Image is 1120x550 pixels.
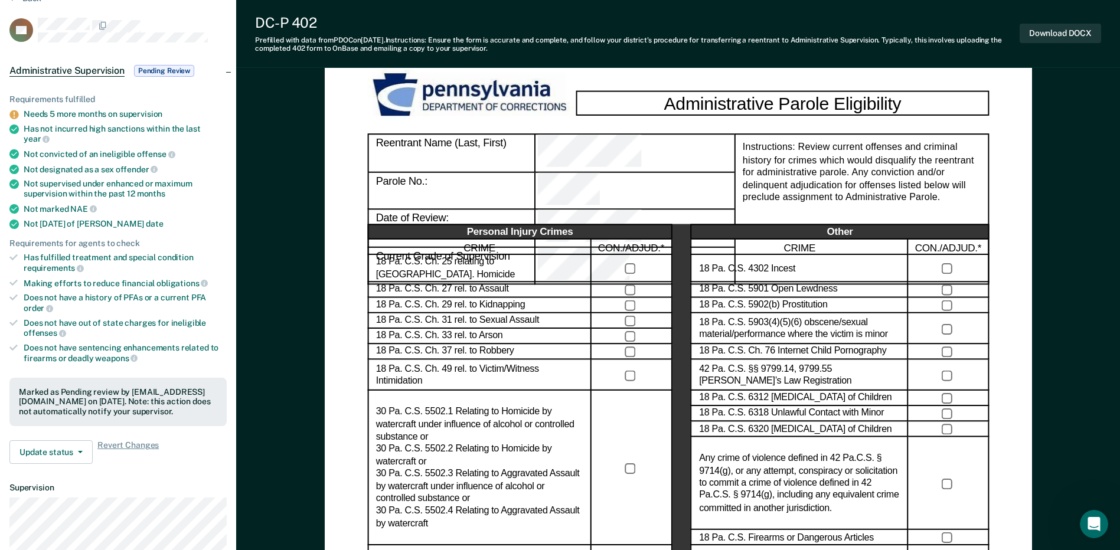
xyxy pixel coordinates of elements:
[24,328,66,338] span: offenses
[699,346,886,358] label: 18 Pa. C.S. Ch. 76 Internet Child Pornography
[591,240,672,255] div: CON./ADJUD.*
[24,149,227,159] div: Not convicted of an ineligible
[367,224,672,240] div: Personal Injury Crimes
[24,293,227,313] div: Does not have a history of PFAs or a current PFA order
[535,209,734,247] div: Date of Review:
[156,279,208,288] span: obligations
[24,343,227,363] div: Does not have sentencing enhancements related to firearms or deadly
[691,224,989,240] div: Other
[9,65,125,77] span: Administrative Supervision
[375,363,583,388] label: 18 Pa. C.S. Ch. 49 rel. to Victim/Witness Intimidation
[24,204,227,214] div: Not marked
[699,453,900,515] label: Any crime of violence defined in 42 Pa.C.S. § 9714(g), or any attempt, conspiracy or solicitation...
[367,209,535,247] div: Date of Review:
[24,134,50,143] span: year
[146,219,163,228] span: date
[375,406,583,530] label: 30 Pa. C.S. 5502.1 Relating to Homicide by watercraft under influence of alcohol or controlled su...
[734,134,989,284] div: Instructions: Review current offenses and criminal history for crimes which would disqualify the ...
[24,109,227,119] div: Needs 5 more months on supervision
[255,36,1020,53] div: Prefilled with data from PDOC on [DATE] . Instructions: Ensure the form is accurate and complete,...
[699,299,828,312] label: 18 Pa. C.S. 5902(b) Prostitution
[24,124,227,144] div: Has not incurred high sanctions within the last
[137,189,165,198] span: months
[375,299,525,312] label: 18 Pa. C.S. Ch. 29 rel. to Kidnapping
[255,14,1020,31] div: DC-P 402
[9,238,227,248] div: Requirements for agents to check
[1020,24,1101,43] button: Download DOCX
[367,172,535,209] div: Parole No.:
[24,278,227,289] div: Making efforts to reduce financial
[116,165,158,174] span: offender
[367,240,591,255] div: CRIME
[24,263,84,273] span: requirements
[908,240,989,255] div: CON./ADJUD.*
[70,204,96,214] span: NAE
[24,253,227,273] div: Has fulfilled treatment and special condition
[375,315,538,327] label: 18 Pa. C.S. Ch. 31 rel. to Sexual Assault
[367,69,576,122] img: PDOC Logo
[19,387,217,417] div: Marked as Pending review by [EMAIL_ADDRESS][DOMAIN_NAME] on [DATE]. Note: this action does not au...
[699,532,874,544] label: 18 Pa. C.S. Firearms or Dangerous Articles
[24,318,227,338] div: Does not have out of state charges for ineligible
[9,483,227,493] dt: Supervision
[24,219,227,229] div: Not [DATE] of [PERSON_NAME]
[699,408,884,420] label: 18 Pa. C.S. 6318 Unlawful Contact with Minor
[699,284,837,296] label: 18 Pa. C.S. 5901 Open Lewdness
[699,392,892,404] label: 18 Pa. C.S. 6312 [MEDICAL_DATA] of Children
[375,346,514,358] label: 18 Pa. C.S. Ch. 37 rel. to Robbery
[691,240,908,255] div: CRIME
[699,423,892,436] label: 18 Pa. C.S. 6320 [MEDICAL_DATA] of Children
[699,263,795,275] label: 18 Pa. C.S. 4302 Incest
[97,440,159,464] span: Revert Changes
[576,90,989,116] div: Administrative Parole Eligibility
[95,353,138,363] span: weapons
[1080,510,1108,538] iframe: Intercom live chat
[137,149,175,159] span: offense
[24,179,227,199] div: Not supervised under enhanced or maximum supervision within the past 12
[375,284,508,296] label: 18 Pa. C.S. Ch. 27 rel. to Assault
[375,330,502,342] label: 18 Pa. C.S. Ch. 33 rel. to Arson
[367,134,535,172] div: Reentrant Name (Last, First)
[9,94,227,104] div: Requirements fulfilled
[134,65,194,77] span: Pending Review
[24,164,227,175] div: Not designated as a sex
[535,172,734,209] div: Parole No.:
[699,316,900,341] label: 18 Pa. C.S. 5903(4)(5)(6) obscene/sexual material/performance where the victim is minor
[535,134,734,172] div: Reentrant Name (Last, First)
[9,440,93,464] button: Update status
[699,363,900,388] label: 42 Pa. C.S. §§ 9799.14, 9799.55 [PERSON_NAME]’s Law Registration
[375,256,583,281] label: 18 Pa. C.S. Ch. 25 relating to [GEOGRAPHIC_DATA]. Homicide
